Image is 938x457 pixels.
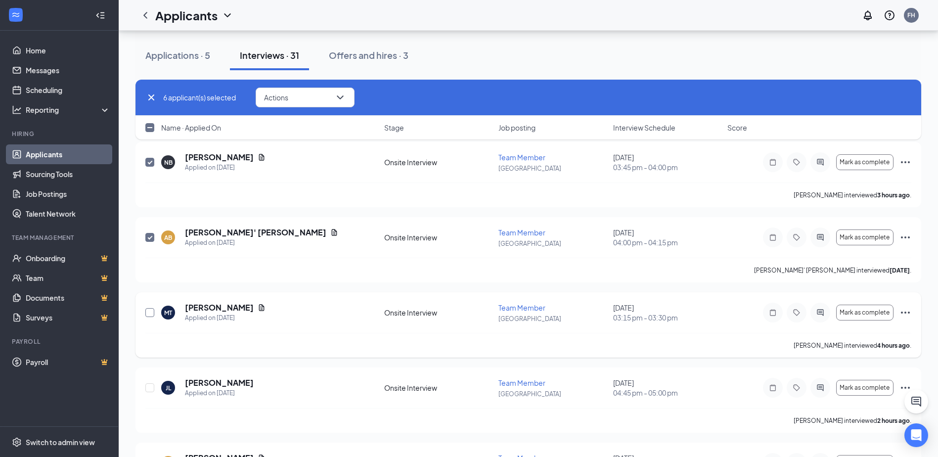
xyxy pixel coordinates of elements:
span: Name · Applied On [161,123,221,133]
div: Onsite Interview [384,157,492,167]
svg: QuestionInfo [884,9,895,21]
a: SurveysCrown [26,308,110,327]
div: Applications · 5 [145,49,210,61]
h5: [PERSON_NAME] [185,152,254,163]
div: Reporting [26,105,111,115]
span: 6 applicant(s) selected [163,92,236,103]
div: MT [164,309,172,317]
button: Mark as complete [836,305,893,320]
div: Onsite Interview [384,383,492,393]
div: Open Intercom Messenger [904,423,928,447]
p: [PERSON_NAME] interviewed . [794,416,911,425]
svg: Ellipses [899,307,911,319]
svg: Analysis [12,105,22,115]
svg: Settings [12,437,22,447]
svg: Tag [791,233,803,241]
svg: ChevronDown [334,91,346,103]
span: Team Member [498,378,545,387]
svg: WorkstreamLogo [11,10,21,20]
a: TeamCrown [26,268,110,288]
h5: [PERSON_NAME] [185,377,254,388]
div: Applied on [DATE] [185,238,338,248]
a: Scheduling [26,80,110,100]
b: 4 hours ago [877,342,910,349]
svg: ActiveChat [814,309,826,317]
svg: ChevronLeft [139,9,151,21]
span: Mark as complete [840,309,890,316]
div: NB [164,158,173,167]
a: PayrollCrown [26,352,110,372]
button: Mark as complete [836,229,893,245]
div: Applied on [DATE] [185,388,254,398]
span: Stage [384,123,404,133]
div: JL [166,384,171,392]
svg: ActiveChat [814,233,826,241]
p: [GEOGRAPHIC_DATA] [498,390,607,398]
svg: ActiveChat [814,158,826,166]
svg: Ellipses [899,231,911,243]
svg: ChatActive [910,396,922,408]
div: Payroll [12,337,108,346]
svg: Note [767,158,779,166]
svg: Notifications [862,9,874,21]
svg: Document [330,228,338,236]
span: Mark as complete [840,234,890,241]
div: Onsite Interview [384,232,492,242]
span: Team Member [498,228,545,237]
span: Score [727,123,747,133]
svg: Ellipses [899,156,911,168]
svg: Note [767,309,779,317]
a: Job Postings [26,184,110,204]
svg: ChevronDown [222,9,233,21]
p: [GEOGRAPHIC_DATA] [498,315,607,323]
a: Messages [26,60,110,80]
a: Sourcing Tools [26,164,110,184]
div: FH [907,11,915,19]
div: Applied on [DATE] [185,163,266,173]
div: [DATE] [613,228,721,247]
span: 03:45 pm - 04:00 pm [613,162,721,172]
a: OnboardingCrown [26,248,110,268]
a: Applicants [26,144,110,164]
div: Onsite Interview [384,308,492,318]
a: Home [26,41,110,60]
span: Team Member [498,153,545,162]
svg: Collapse [95,10,105,20]
svg: Note [767,384,779,392]
div: Offers and hires · 3 [329,49,408,61]
span: 04:45 pm - 05:00 pm [613,388,721,398]
h5: [PERSON_NAME] [185,302,254,313]
button: Mark as complete [836,380,893,396]
svg: Document [258,153,266,161]
div: [DATE] [613,152,721,172]
a: DocumentsCrown [26,288,110,308]
div: Applied on [DATE] [185,313,266,323]
svg: Ellipses [899,382,911,394]
button: ActionsChevronDown [256,88,355,107]
div: AB [164,233,172,242]
svg: Tag [791,158,803,166]
span: Team Member [498,303,545,312]
span: Mark as complete [840,384,890,391]
p: [GEOGRAPHIC_DATA] [498,164,607,173]
div: Switch to admin view [26,437,95,447]
svg: Tag [791,384,803,392]
span: Actions [264,94,288,101]
svg: Note [767,233,779,241]
div: Team Management [12,233,108,242]
p: [PERSON_NAME]' [PERSON_NAME] interviewed . [754,266,911,274]
svg: Document [258,304,266,312]
p: [PERSON_NAME] interviewed . [794,341,911,350]
svg: Tag [791,309,803,317]
span: 04:00 pm - 04:15 pm [613,237,721,247]
h1: Applicants [155,7,218,24]
svg: Cross [145,91,157,103]
a: Talent Network [26,204,110,224]
b: [DATE] [890,267,910,274]
span: Mark as complete [840,159,890,166]
button: Mark as complete [836,154,893,170]
div: Interviews · 31 [240,49,299,61]
div: [DATE] [613,378,721,398]
button: ChatActive [904,390,928,413]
